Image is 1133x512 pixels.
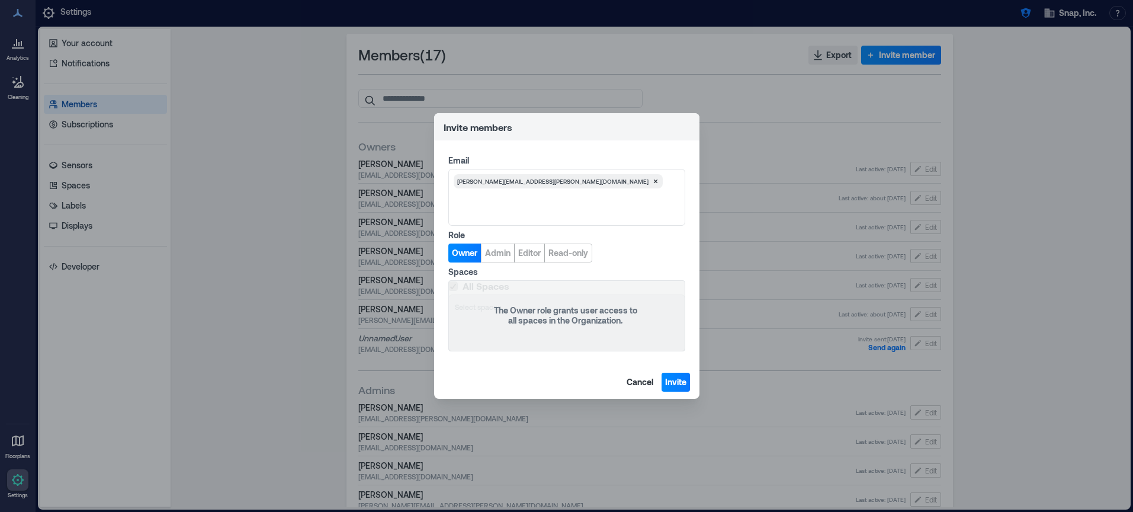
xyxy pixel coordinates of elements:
[544,244,592,263] button: Read-only
[485,247,511,259] span: Admin
[448,244,481,263] button: Owner
[518,247,541,259] span: Editor
[481,244,515,263] button: Admin
[548,247,588,259] span: Read-only
[448,155,683,167] label: Email
[490,306,641,326] div: The Owner role grants user access to all spaces in the Organization.
[627,376,653,388] span: Cancel
[452,247,477,259] span: Owner
[448,229,683,241] label: Role
[665,376,686,388] span: Invite
[623,373,657,392] button: Cancel
[448,266,683,278] label: Spaces
[434,113,699,140] header: Invite members
[457,177,649,186] span: [PERSON_NAME][EMAIL_ADDRESS][PERSON_NAME][DOMAIN_NAME]
[514,244,545,263] button: Editor
[662,373,690,392] button: Invite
